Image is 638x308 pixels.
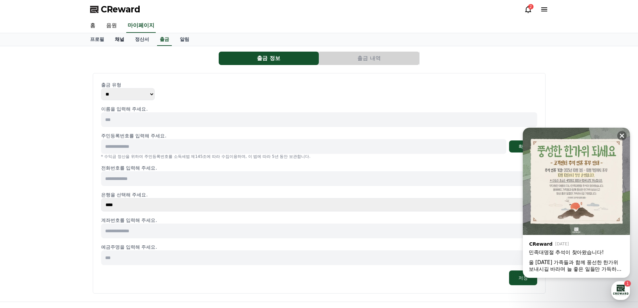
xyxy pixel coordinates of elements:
button: 출금 내역 [319,52,419,65]
a: CReward [90,4,140,15]
a: 마이페이지 [126,19,156,33]
span: 설정 [103,223,112,228]
span: 홈 [21,223,25,228]
p: 은행을 선택해 주세요. [101,191,537,198]
a: 알림 [174,33,195,46]
a: 홈 [2,212,44,229]
a: 1대화 [44,212,86,229]
a: 설정 [86,212,129,229]
p: * 수익금 정산을 위하여 주민등록번호를 소득세법 제145조에 따라 수집이용하며, 이 법에 따라 5년 동안 보관합니다. [101,154,537,159]
p: 출금 유형 [101,81,537,88]
a: 음원 [101,19,122,33]
a: 채널 [110,33,130,46]
a: 2 [524,5,532,13]
a: 출금 [157,33,172,46]
div: 2 [528,4,534,9]
span: 대화 [61,223,69,228]
p: 전화번호를 입력해 주세요. [101,165,537,171]
p: 주민등록번호를 입력해 주세요. [101,132,166,139]
p: 계좌번호를 입력해 주세요. [101,217,537,224]
a: 프로필 [85,33,110,46]
span: CReward [101,4,140,15]
p: 예금주명을 입력해 주세요. [101,244,537,250]
button: 출금 정보 [219,52,319,65]
p: 이름을 입력해 주세요. [101,106,537,112]
button: 확인 [509,140,537,152]
a: 정산서 [130,33,154,46]
button: 저장 [509,270,537,285]
span: 1 [68,212,70,218]
a: 홈 [85,19,101,33]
